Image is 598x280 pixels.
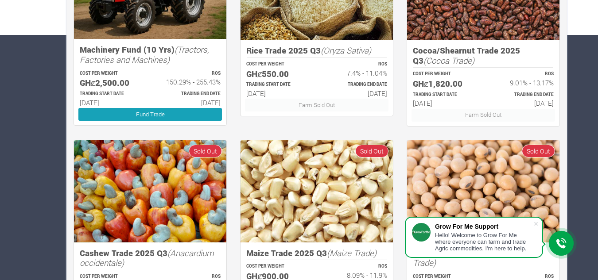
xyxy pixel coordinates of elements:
[325,271,387,279] h6: 8.09% - 11.9%
[80,99,142,107] h6: [DATE]
[246,61,309,68] p: COST PER WEIGHT
[80,44,209,65] i: (Tractors, Factories and Machines)
[246,89,309,97] h6: [DATE]
[74,140,226,242] img: growforme image
[407,140,559,242] img: growforme image
[327,247,377,258] i: (Maize Trade)
[78,108,222,121] a: Fund Trade
[491,71,554,77] p: ROS
[491,99,554,107] h6: [DATE]
[413,46,554,65] h5: Cocoa/Shearnut Trade 2025 Q3
[321,45,371,56] i: (Oryza Sativa)
[413,71,475,77] p: COST PER WEIGHT
[158,99,221,107] h6: [DATE]
[80,273,142,280] p: COST PER WEIGHT
[246,46,387,56] h5: Rice Trade 2025 Q3
[491,273,554,280] p: ROS
[325,69,387,77] h6: 7.4% - 11.04%
[158,273,221,280] p: ROS
[246,248,387,258] h5: Maize Trade 2025 Q3
[80,248,221,268] h5: Cashew Trade 2025 Q3
[325,89,387,97] h6: [DATE]
[522,145,555,157] span: Sold Out
[435,223,533,230] div: Grow For Me Support
[355,145,388,157] span: Sold Out
[246,263,309,270] p: COST PER WEIGHT
[189,145,222,157] span: Sold Out
[80,70,142,77] p: COST PER WEIGHT
[423,55,474,66] i: (Cocoa Trade)
[246,81,309,88] p: Estimated Trading Start Date
[80,45,221,65] h5: Machinery Fund (10 Yrs)
[80,78,142,88] h5: GHȼ2,500.00
[158,91,221,97] p: Estimated Trading End Date
[435,232,533,252] div: Hello! Welcome to Grow For Me where everyone can farm and trade Agric commodities. I'm here to help.
[491,79,554,87] h6: 9.01% - 13.17%
[413,92,475,98] p: Estimated Trading Start Date
[325,263,387,270] p: ROS
[325,81,387,88] p: Estimated Trading End Date
[413,273,475,280] p: COST PER WEIGHT
[325,61,387,68] p: ROS
[241,140,393,242] img: growforme image
[413,99,475,107] h6: [DATE]
[413,248,554,268] h5: Soybean Trade 2025 Q3
[158,78,221,86] h6: 150.29% - 255.43%
[246,69,309,79] h5: GHȼ550.00
[491,92,554,98] p: Estimated Trading End Date
[80,91,142,97] p: Estimated Trading Start Date
[80,247,214,268] i: (Anacardium occidentale)
[158,70,221,77] p: ROS
[413,79,475,89] h5: GHȼ1,820.00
